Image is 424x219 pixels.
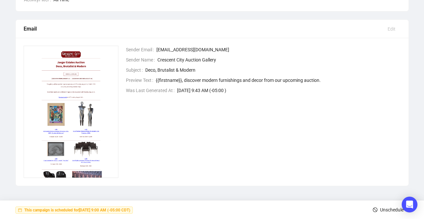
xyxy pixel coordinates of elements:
span: Sender Email [126,46,156,53]
div: Open Intercom Messenger [402,197,417,212]
button: Unschedule [368,205,409,215]
span: Sender Name [126,56,157,63]
span: Preview Text [126,77,156,84]
span: Unschedule [380,201,404,219]
span: [DATE] 9:43 AM (-05:00 ) [177,87,401,94]
img: 1754493832756-OG3yl9pbfzlKV2Wx.png [24,46,119,178]
button: Edit [382,24,401,34]
div: Email [24,25,382,33]
span: {{firstname}}, discover modern furnishings and decor from our upcoming auction. [156,77,401,84]
span: calendar [18,208,22,212]
span: Was Last Generated At [126,87,177,94]
span: [EMAIL_ADDRESS][DOMAIN_NAME] [156,46,401,53]
span: Subject [126,66,145,74]
span: stop [373,207,377,212]
span: Crescent City Auction Gallery [157,56,401,63]
span: Deco, Brutalist & Modern [145,66,401,74]
strong: This campaign is scheduled for [DATE] 9:00 AM (-05:00 CDT) [24,208,130,212]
